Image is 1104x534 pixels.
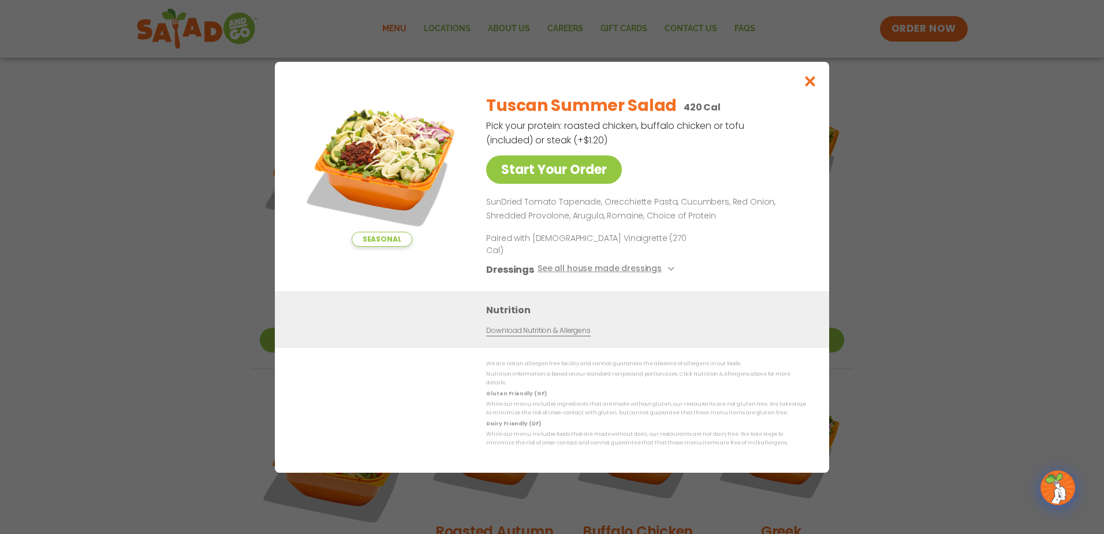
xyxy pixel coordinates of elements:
button: See all house made dressings [538,262,678,276]
span: Seasonal [352,232,412,247]
strong: Dairy Friendly (DF) [486,420,540,427]
a: Download Nutrition & Allergens [486,325,590,336]
a: Start Your Order [486,155,622,184]
p: 420 Cal [684,100,721,114]
p: SunDried Tomato Tapenade, Orecchiette Pasta, Cucumbers, Red Onion, Shredded Provolone, Arugula, R... [486,195,801,223]
img: wpChatIcon [1042,472,1074,504]
p: While our menu includes ingredients that are made without gluten, our restaurants are not gluten ... [486,400,806,418]
strong: Gluten Friendly (GF) [486,390,546,396]
img: Featured product photo for Tuscan Summer Salad [301,85,463,247]
h3: Nutrition [486,302,812,317]
p: While our menu includes foods that are made without dairy, our restaurants are not dairy free. We... [486,430,806,448]
h2: Tuscan Summer Salad [486,94,677,118]
button: Close modal [792,62,829,101]
p: Nutrition information is based on our standard recipes and portion sizes. Click Nutrition & Aller... [486,370,806,388]
p: We are not an allergen free facility and cannot guarantee the absence of allergens in our foods. [486,359,806,368]
p: Pick your protein: roasted chicken, buffalo chicken or tofu (included) or steak (+$1.20) [486,118,746,147]
p: Paired with [DEMOGRAPHIC_DATA] Vinaigrette (270 Cal) [486,232,700,256]
h3: Dressings [486,262,534,276]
